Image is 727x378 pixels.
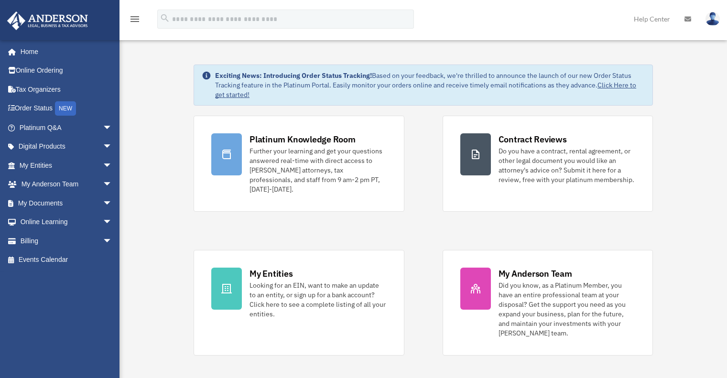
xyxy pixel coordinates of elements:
div: Platinum Knowledge Room [250,133,356,145]
a: Online Learningarrow_drop_down [7,213,127,232]
a: Order StatusNEW [7,99,127,119]
div: My Entities [250,268,293,280]
i: search [160,13,170,23]
div: Further your learning and get your questions answered real-time with direct access to [PERSON_NAM... [250,146,386,194]
a: My Entities Looking for an EIN, want to make an update to an entity, or sign up for a bank accoun... [194,250,404,356]
div: Looking for an EIN, want to make an update to an entity, or sign up for a bank account? Click her... [250,281,386,319]
a: My Anderson Team Did you know, as a Platinum Member, you have an entire professional team at your... [443,250,653,356]
span: arrow_drop_down [103,194,122,213]
a: My Documentsarrow_drop_down [7,194,127,213]
i: menu [129,13,141,25]
a: Billingarrow_drop_down [7,231,127,250]
img: Anderson Advisors Platinum Portal [4,11,91,30]
a: Digital Productsarrow_drop_down [7,137,127,156]
a: Platinum Q&Aarrow_drop_down [7,118,127,137]
a: My Entitiesarrow_drop_down [7,156,127,175]
div: Did you know, as a Platinum Member, you have an entire professional team at your disposal? Get th... [499,281,635,338]
div: Contract Reviews [499,133,567,145]
span: arrow_drop_down [103,137,122,157]
span: arrow_drop_down [103,118,122,138]
a: Home [7,42,122,61]
img: User Pic [705,12,720,26]
a: My Anderson Teamarrow_drop_down [7,175,127,194]
a: Tax Organizers [7,80,127,99]
strong: Exciting News: Introducing Order Status Tracking! [215,71,372,80]
span: arrow_drop_down [103,156,122,175]
a: menu [129,17,141,25]
a: Events Calendar [7,250,127,270]
a: Platinum Knowledge Room Further your learning and get your questions answered real-time with dire... [194,116,404,212]
a: Online Ordering [7,61,127,80]
span: arrow_drop_down [103,231,122,251]
div: Do you have a contract, rental agreement, or other legal document you would like an attorney's ad... [499,146,635,184]
div: NEW [55,101,76,116]
a: Click Here to get started! [215,81,636,99]
a: Contract Reviews Do you have a contract, rental agreement, or other legal document you would like... [443,116,653,212]
div: My Anderson Team [499,268,572,280]
div: Based on your feedback, we're thrilled to announce the launch of our new Order Status Tracking fe... [215,71,645,99]
span: arrow_drop_down [103,175,122,194]
span: arrow_drop_down [103,213,122,232]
